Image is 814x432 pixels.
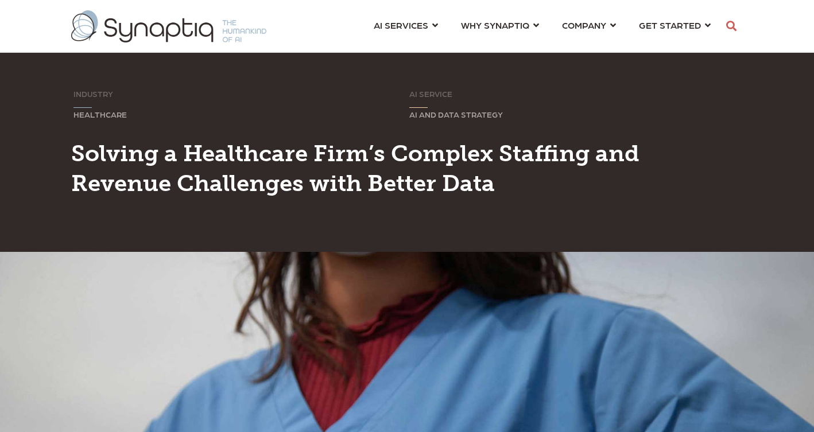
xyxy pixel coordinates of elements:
[639,14,711,36] a: GET STARTED
[71,10,266,42] img: synaptiq logo-2
[409,89,452,98] span: AI SERVICE
[461,14,539,36] a: WHY SYNAPTIQ
[362,6,722,47] nav: menu
[71,139,639,197] span: Solving a Healthcare Firm’s Complex Staffing and Revenue Challenges with Better Data
[374,17,428,33] span: AI SERVICES
[374,14,438,36] a: AI SERVICES
[562,17,606,33] span: COMPANY
[409,110,503,119] span: AI AND DATA STRATEGY
[562,14,616,36] a: COMPANY
[73,110,127,119] span: HEALTHCARE
[461,17,529,33] span: WHY SYNAPTIQ
[409,107,428,108] svg: Sorry, your browser does not support inline SVG.
[73,107,92,108] svg: Sorry, your browser does not support inline SVG.
[73,89,113,98] span: INDUSTRY
[639,17,701,33] span: GET STARTED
